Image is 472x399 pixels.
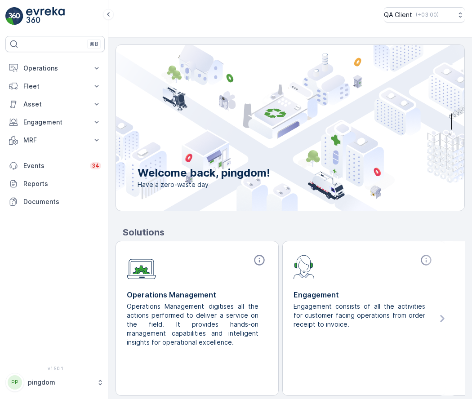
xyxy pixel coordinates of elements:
button: Asset [5,95,105,113]
p: Operations [23,64,87,73]
p: pingdom [28,378,92,387]
p: Documents [23,197,101,206]
p: Engagement [23,118,87,127]
p: Events [23,161,85,170]
p: 34 [92,162,99,169]
p: Solutions [123,226,465,239]
p: Operations Management [127,289,267,300]
img: city illustration [76,45,464,211]
a: Reports [5,175,105,193]
p: Fleet [23,82,87,91]
p: Reports [23,179,101,188]
p: ( +03:00 ) [416,11,439,18]
span: Have a zero-waste day [138,180,270,189]
p: ⌘B [89,40,98,48]
img: module-icon [294,254,315,279]
p: Engagement consists of all the activities for customer facing operations from order receipt to in... [294,302,427,329]
button: QA Client(+03:00) [384,7,465,22]
p: Engagement [294,289,434,300]
p: Asset [23,100,87,109]
p: Welcome back, pingdom! [138,166,270,180]
img: logo_light-DOdMpM7g.png [26,7,65,25]
button: MRF [5,131,105,149]
p: QA Client [384,10,412,19]
button: Fleet [5,77,105,95]
img: module-icon [127,254,156,279]
button: PPpingdom [5,373,105,392]
div: PP [8,375,22,390]
a: Events34 [5,157,105,175]
p: Operations Management digitises all the actions performed to deliver a service on the field. It p... [127,302,260,347]
a: Documents [5,193,105,211]
button: Operations [5,59,105,77]
button: Engagement [5,113,105,131]
img: logo [5,7,23,25]
p: MRF [23,136,87,145]
span: v 1.50.1 [5,366,105,371]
